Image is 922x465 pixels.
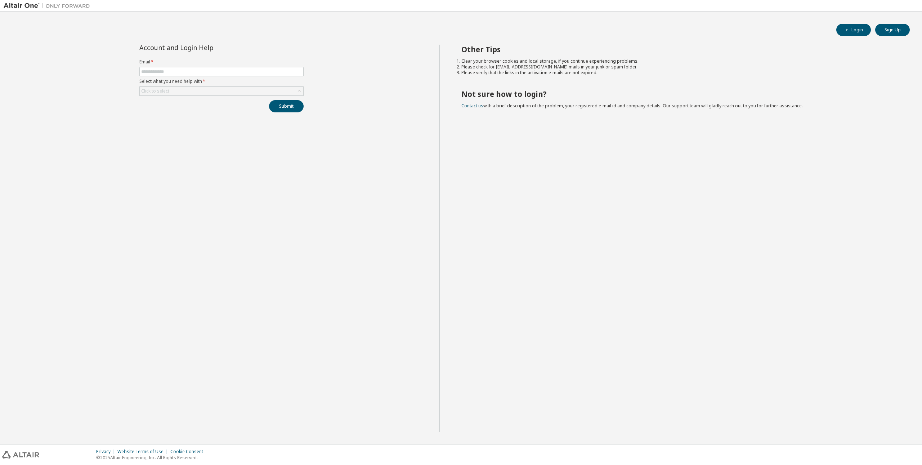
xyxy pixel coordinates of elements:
p: © 2025 Altair Engineering, Inc. All Rights Reserved. [96,455,207,461]
a: Contact us [461,103,483,109]
button: Login [836,24,871,36]
div: Website Terms of Use [117,449,170,455]
div: Click to select [141,88,169,94]
h2: Other Tips [461,45,897,54]
label: Email [139,59,304,65]
button: Sign Up [875,24,910,36]
button: Submit [269,100,304,112]
label: Select what you need help with [139,79,304,84]
li: Please check for [EMAIL_ADDRESS][DOMAIN_NAME] mails in your junk or spam folder. [461,64,897,70]
h2: Not sure how to login? [461,89,897,99]
div: Privacy [96,449,117,455]
div: Click to select [140,87,303,95]
div: Account and Login Help [139,45,271,50]
span: with a brief description of the problem, your registered e-mail id and company details. Our suppo... [461,103,803,109]
img: Altair One [4,2,94,9]
div: Cookie Consent [170,449,207,455]
li: Please verify that the links in the activation e-mails are not expired. [461,70,897,76]
li: Clear your browser cookies and local storage, if you continue experiencing problems. [461,58,897,64]
img: altair_logo.svg [2,451,39,459]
